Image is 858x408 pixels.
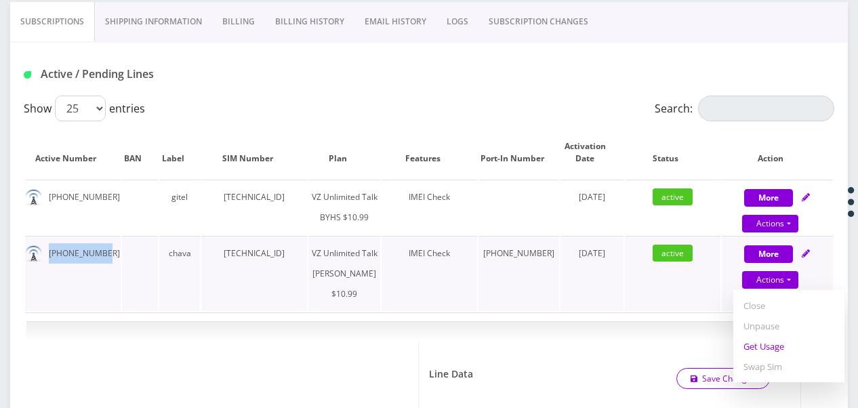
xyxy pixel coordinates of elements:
a: Billing [212,2,265,41]
td: [PHONE_NUMBER] [25,180,121,234]
a: Save Changes [676,368,771,389]
a: SUBSCRIPTION CHANGES [478,2,598,41]
th: SIM Number: activate to sort column ascending [201,127,307,178]
button: Save Changes [676,369,771,389]
a: Shipping Information [95,2,212,41]
td: [PHONE_NUMBER] [478,236,559,311]
span: [DATE] [579,247,605,259]
th: Active Number: activate to sort column ascending [25,127,121,178]
h1: Active / Pending Lines [24,68,281,81]
td: VZ Unlimited Talk [PERSON_NAME] $10.99 [308,236,380,311]
th: Activation Date: activate to sort column ascending [560,127,624,178]
select: Showentries [55,96,106,121]
a: LOGS [436,2,478,41]
span: [DATE] [579,191,605,203]
td: gitel [159,180,200,234]
div: IMEI Check [382,187,477,207]
a: Billing History [265,2,354,41]
a: Swap Sim [733,356,844,377]
div: Actions [733,290,844,382]
th: Features: activate to sort column ascending [382,127,477,178]
td: [PHONE_NUMBER] [25,236,121,311]
img: Active / Pending Lines [24,71,31,79]
td: VZ Unlimited Talk BYHS $10.99 [308,180,380,234]
img: default.png [25,245,42,262]
img: default.png [25,189,42,206]
h1: Line Data [429,369,473,380]
span: active [653,245,693,262]
button: More [744,245,793,263]
td: chava [159,236,200,311]
td: [TECHNICAL_ID] [201,236,307,311]
th: BAN: activate to sort column ascending [122,127,158,178]
a: Unpause [733,316,844,336]
a: Get Usage [733,336,844,356]
input: Search: [698,96,834,121]
a: Close [733,295,844,316]
td: [TECHNICAL_ID] [201,180,307,234]
th: Status: activate to sort column ascending [625,127,720,178]
button: More [744,189,793,207]
span: active [653,188,693,205]
a: Actions [742,215,798,232]
th: Action: activate to sort column ascending [722,127,833,178]
a: Subscriptions [10,2,95,41]
a: Actions [742,271,798,289]
div: IMEI Check [382,243,477,264]
th: Port-In Number: activate to sort column ascending [478,127,559,178]
th: Plan: activate to sort column ascending [308,127,380,178]
a: EMAIL HISTORY [354,2,436,41]
label: Show entries [24,96,145,121]
th: Label: activate to sort column ascending [159,127,200,178]
label: Search: [655,96,834,121]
